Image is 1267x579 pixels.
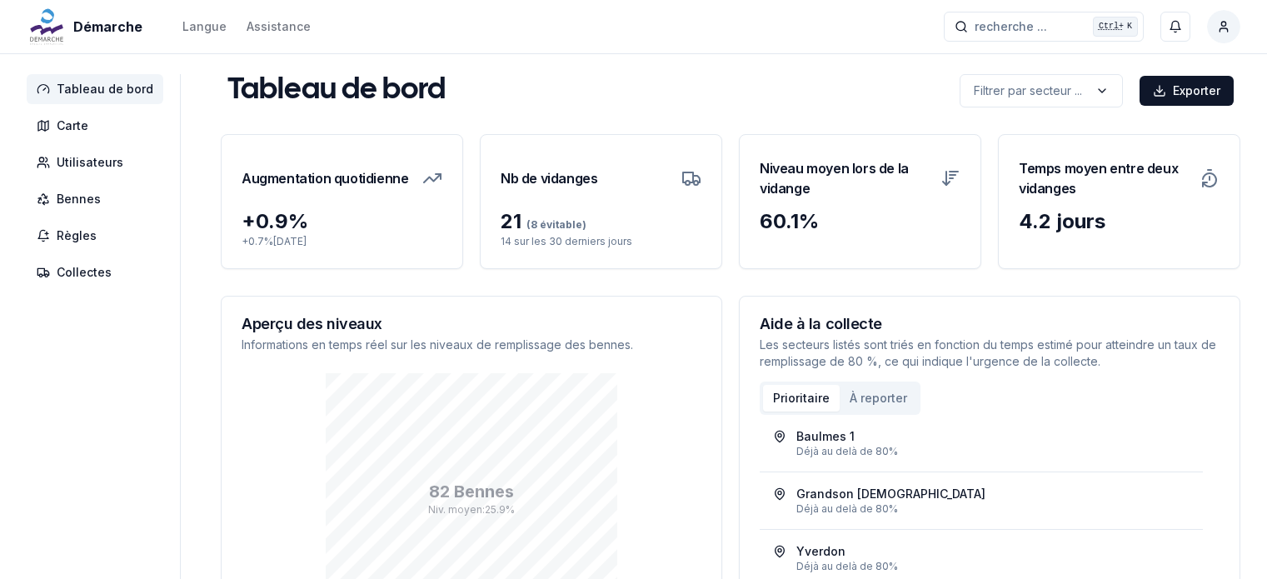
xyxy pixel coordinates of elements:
[763,385,840,412] button: Prioritaire
[501,208,701,235] div: 21
[840,385,917,412] button: À reporter
[796,560,1190,573] div: Déjà au delà de 80%
[182,17,227,37] button: Langue
[796,428,855,445] div: Baulmes 1
[242,155,408,202] h3: Augmentation quotidienne
[27,74,170,104] a: Tableau de bord
[27,17,149,37] a: Démarche
[73,17,142,37] span: Démarche
[1140,76,1234,106] button: Exporter
[760,317,1220,332] h3: Aide à la collecte
[57,227,97,244] span: Règles
[501,155,597,202] h3: Nb de vidanges
[27,221,170,251] a: Règles
[242,317,701,332] h3: Aperçu des niveaux
[974,82,1082,99] p: Filtrer par secteur ...
[227,74,446,107] h1: Tableau de bord
[57,154,123,171] span: Utilisateurs
[242,337,701,353] p: Informations en temps réel sur les niveaux de remplissage des bennes.
[501,235,701,248] p: 14 sur les 30 derniers jours
[1019,155,1190,202] h3: Temps moyen entre deux vidanges
[796,543,845,560] div: Yverdon
[182,18,227,35] div: Langue
[773,486,1190,516] a: Grandson [DEMOGRAPHIC_DATA]Déjà au delà de 80%
[1019,208,1220,235] div: 4.2 jours
[27,147,170,177] a: Utilisateurs
[27,111,170,141] a: Carte
[773,543,1190,573] a: YverdonDéjà au delà de 80%
[960,74,1123,107] button: label
[760,208,960,235] div: 60.1 %
[242,208,442,235] div: + 0.9 %
[796,486,985,502] div: Grandson [DEMOGRAPHIC_DATA]
[27,7,67,47] img: Démarche Logo
[521,218,586,231] span: (8 évitable)
[796,502,1190,516] div: Déjà au delà de 80%
[760,155,930,202] h3: Niveau moyen lors de la vidange
[27,184,170,214] a: Bennes
[57,117,88,134] span: Carte
[57,81,153,97] span: Tableau de bord
[57,264,112,281] span: Collectes
[57,191,101,207] span: Bennes
[773,428,1190,458] a: Baulmes 1Déjà au delà de 80%
[796,445,1190,458] div: Déjà au delà de 80%
[247,17,311,37] a: Assistance
[27,257,170,287] a: Collectes
[944,12,1144,42] button: recherche ...Ctrl+K
[242,235,442,248] p: + 0.7 % [DATE]
[760,337,1220,370] p: Les secteurs listés sont triés en fonction du temps estimé pour atteindre un taux de remplissage ...
[975,18,1047,35] span: recherche ...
